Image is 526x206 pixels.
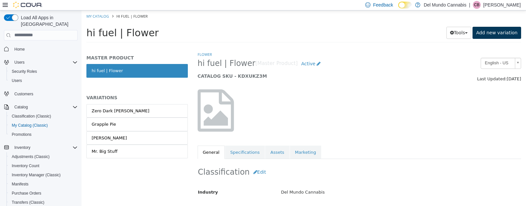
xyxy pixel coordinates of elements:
[116,48,174,58] span: hi fuel | Flower
[1,89,80,99] button: Customers
[12,69,37,74] span: Security Roles
[7,130,80,139] button: Promotions
[195,193,444,204] div: Flower
[7,76,80,85] button: Users
[1,103,80,112] button: Catalog
[5,3,27,8] a: My Catalog
[5,17,77,28] span: hi fuel | Flower
[10,124,45,131] div: [PERSON_NAME]
[143,135,183,149] a: Specifications
[116,135,143,149] a: General
[399,47,440,58] a: English - US
[220,51,234,56] span: Active
[9,162,78,170] span: Inventory Count
[7,170,80,180] button: Inventory Manager (Classic)
[14,104,28,110] span: Catalog
[1,44,80,54] button: Home
[9,171,63,179] a: Inventory Manager (Classic)
[116,63,356,69] h5: CATALOG SKU - KDXUKZ3M
[9,77,78,85] span: Users
[174,51,216,56] small: [Master Product]
[12,114,51,119] span: Classification (Classic)
[9,68,78,75] span: Security Roles
[12,103,78,111] span: Catalog
[12,45,78,53] span: Home
[7,152,80,161] button: Adjustments (Classic)
[14,60,24,65] span: Users
[12,132,32,137] span: Promotions
[9,112,78,120] span: Classification (Classic)
[398,2,412,8] input: Dark Mode
[9,121,51,129] a: My Catalog (Classic)
[7,161,80,170] button: Inventory Count
[195,176,444,188] div: Del Mundo Cannabis
[9,121,78,129] span: My Catalog (Classic)
[7,112,80,121] button: Classification (Classic)
[116,156,439,168] h2: Classification
[474,1,480,9] span: CB
[12,58,27,66] button: Users
[12,123,48,128] span: My Catalog (Classic)
[116,179,137,184] span: Industry
[9,68,39,75] a: Security Roles
[9,131,34,138] a: Promotions
[469,1,470,9] p: |
[12,78,22,83] span: Users
[35,3,66,8] span: hi fuel | Flower
[12,103,30,111] button: Catalog
[9,153,78,161] span: Adjustments (Classic)
[12,163,39,168] span: Inventory Count
[116,41,130,46] a: Flower
[391,16,440,28] a: Add new variation
[12,154,50,159] span: Adjustments (Classic)
[9,180,78,188] span: Manifests
[12,45,27,53] a: Home
[9,112,54,120] a: Classification (Classic)
[483,1,521,9] p: [PERSON_NAME]
[425,66,440,71] span: [DATE]
[7,189,80,198] button: Purchase Orders
[373,2,393,8] span: Feedback
[7,180,80,189] button: Manifests
[9,180,31,188] a: Manifests
[1,143,80,152] button: Inventory
[12,191,41,196] span: Purchase Orders
[424,1,466,9] p: Del Mundo Cannabis
[10,111,35,117] div: Grapple Pie
[9,131,78,138] span: Promotions
[12,58,78,66] span: Users
[12,90,78,98] span: Customers
[7,121,80,130] button: My Catalog (Classic)
[13,2,42,8] img: Cova
[1,58,80,67] button: Users
[208,135,240,149] a: Marketing
[184,135,208,149] a: Assets
[473,1,481,9] div: Cody Brumfield
[12,182,28,187] span: Manifests
[18,14,78,27] span: Load All Apps in [GEOGRAPHIC_DATA]
[10,97,68,104] div: Zero Dark [PERSON_NAME]
[396,66,425,71] span: Last Updated:
[14,47,25,52] span: Home
[7,67,80,76] button: Security Roles
[365,16,390,28] button: Tools
[9,189,78,197] span: Purchase Orders
[9,153,52,161] a: Adjustments (Classic)
[9,189,44,197] a: Purchase Orders
[10,138,36,144] div: Mr. Big Stuff
[12,200,44,205] span: Transfers (Classic)
[12,144,33,151] button: Inventory
[399,48,431,58] span: English - US
[9,171,78,179] span: Inventory Manager (Classic)
[14,91,33,97] span: Customers
[168,156,188,168] button: Edit
[5,44,106,50] h5: MASTER PRODUCT
[14,145,30,150] span: Inventory
[5,54,106,67] a: hi fuel | Flower
[12,90,36,98] a: Customers
[5,84,106,90] h5: VARIATIONS
[12,144,78,151] span: Inventory
[12,172,61,178] span: Inventory Manager (Classic)
[9,162,42,170] a: Inventory Count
